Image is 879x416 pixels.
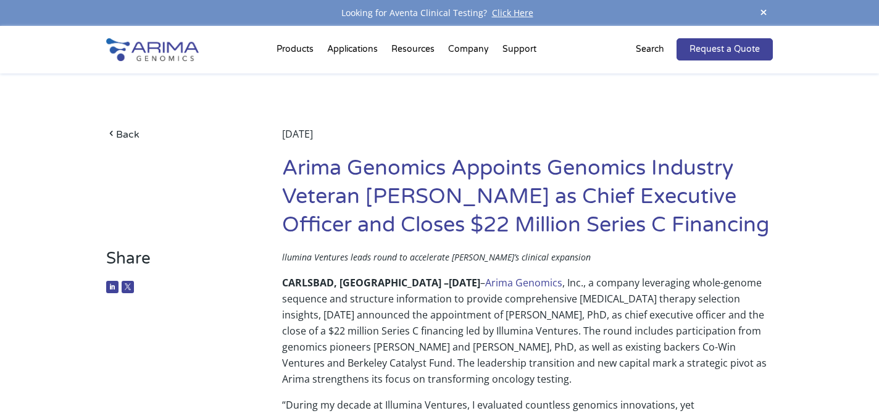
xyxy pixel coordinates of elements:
[282,126,773,154] div: [DATE]
[485,276,562,289] a: Arima Genomics
[282,276,449,289] b: CARLSBAD, [GEOGRAPHIC_DATA] –
[636,41,664,57] p: Search
[282,154,773,249] h1: Arima Genomics Appoints Genomics Industry Veteran [PERSON_NAME] as Chief Executive Officer and Cl...
[282,275,773,397] p: – , Inc., a company leveraging whole-genome sequence and structure information to provide compreh...
[106,38,199,61] img: Arima-Genomics-logo
[449,276,480,289] b: [DATE]
[106,249,245,278] h3: Share
[487,7,538,19] a: Click Here
[106,126,245,143] a: Back
[282,251,591,263] span: llumina Ventures leads round to accelerate [PERSON_NAME]’s clinical expansion
[106,5,773,21] div: Looking for Aventa Clinical Testing?
[677,38,773,60] a: Request a Quote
